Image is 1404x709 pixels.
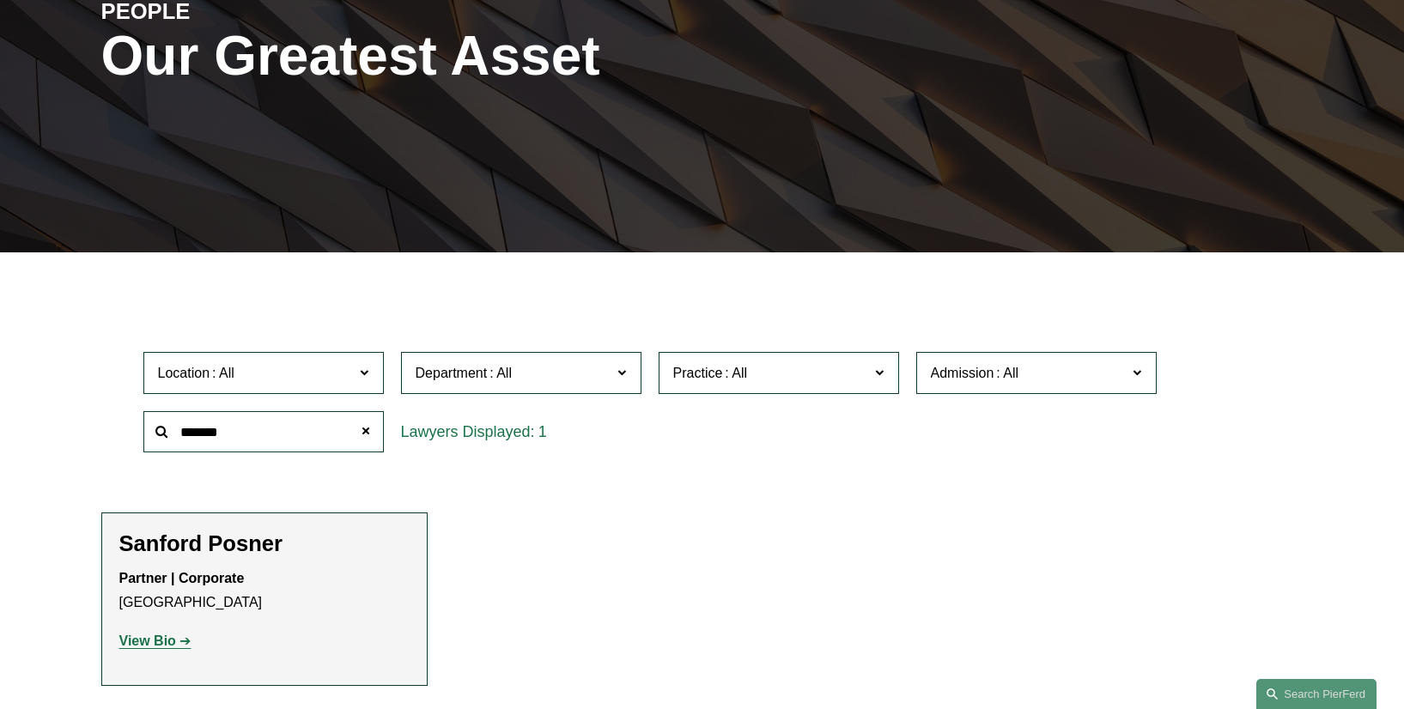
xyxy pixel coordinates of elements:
[119,530,410,557] h2: Sanford Posner
[119,567,410,616] p: [GEOGRAPHIC_DATA]
[119,633,176,648] strong: View Bio
[416,366,488,380] span: Department
[101,25,903,88] h1: Our Greatest Asset
[119,633,191,648] a: View Bio
[673,366,723,380] span: Practice
[538,423,547,440] span: 1
[931,366,994,380] span: Admission
[158,366,210,380] span: Location
[119,571,245,585] strong: Partner | Corporate
[1256,679,1377,709] a: Search this site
